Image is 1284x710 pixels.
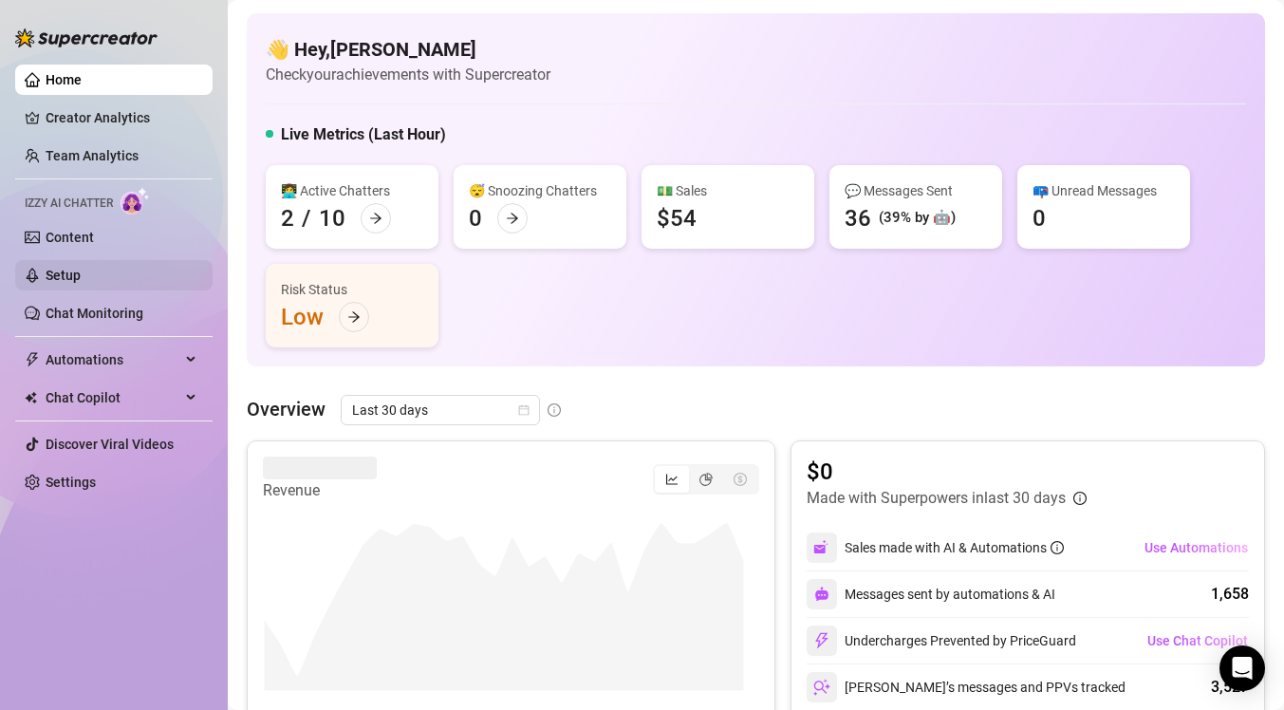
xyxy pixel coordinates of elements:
[263,479,377,502] article: Revenue
[347,310,361,324] span: arrow-right
[1147,633,1248,648] span: Use Chat Copilot
[25,195,113,213] span: Izzy AI Chatter
[845,537,1064,558] div: Sales made with AI & Automations
[1033,203,1046,234] div: 0
[518,404,530,416] span: calendar
[699,473,713,486] span: pie-chart
[807,626,1076,656] div: Undercharges Prevented by PriceGuard
[506,212,519,225] span: arrow-right
[46,72,82,87] a: Home
[1051,541,1064,554] span: info-circle
[247,395,326,423] article: Overview
[469,180,611,201] div: 😴 Snoozing Chatters
[46,103,197,133] a: Creator Analytics
[121,187,150,215] img: AI Chatter
[813,679,830,696] img: svg%3e
[46,475,96,490] a: Settings
[1033,180,1175,201] div: 📪 Unread Messages
[281,279,423,300] div: Risk Status
[46,383,180,413] span: Chat Copilot
[46,437,174,452] a: Discover Viral Videos
[813,539,830,556] img: svg%3e
[653,464,759,495] div: segmented control
[734,473,747,486] span: dollar-circle
[266,63,550,86] article: Check your achievements with Supercreator
[25,352,40,367] span: thunderbolt
[352,396,529,424] span: Last 30 days
[46,230,94,245] a: Content
[1144,540,1248,555] span: Use Automations
[845,180,987,201] div: 💬 Messages Sent
[46,268,81,283] a: Setup
[1211,676,1249,699] div: 3,527
[1073,492,1087,505] span: info-circle
[46,345,180,375] span: Automations
[879,207,956,230] div: (39% by 🤖)
[1219,645,1265,691] div: Open Intercom Messenger
[845,203,871,234] div: 36
[281,203,294,234] div: 2
[657,203,697,234] div: $54
[807,457,1087,487] article: $0
[548,403,561,417] span: info-circle
[281,123,446,146] h5: Live Metrics (Last Hour)
[281,180,423,201] div: 👩‍💻 Active Chatters
[1146,626,1249,656] button: Use Chat Copilot
[814,587,829,602] img: svg%3e
[807,579,1055,609] div: Messages sent by automations & AI
[266,36,550,63] h4: 👋 Hey, [PERSON_NAME]
[807,487,1066,510] article: Made with Superpowers in last 30 days
[15,28,158,47] img: logo-BBDzfeDw.svg
[807,672,1126,702] div: [PERSON_NAME]’s messages and PPVs tracked
[1211,583,1249,606] div: 1,658
[665,473,679,486] span: line-chart
[46,148,139,163] a: Team Analytics
[1144,532,1249,563] button: Use Automations
[46,306,143,321] a: Chat Monitoring
[319,203,345,234] div: 10
[469,203,482,234] div: 0
[25,391,37,404] img: Chat Copilot
[813,632,830,649] img: svg%3e
[657,180,799,201] div: 💵 Sales
[369,212,382,225] span: arrow-right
